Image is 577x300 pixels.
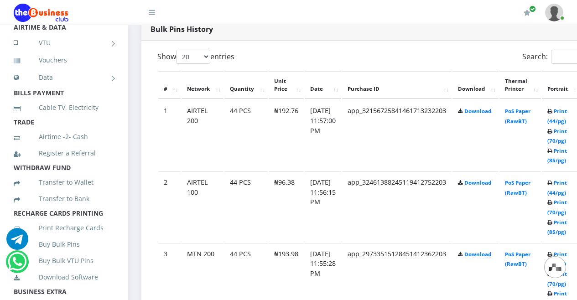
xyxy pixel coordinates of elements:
a: Register a Referral [14,143,114,164]
td: ₦192.76 [269,100,304,171]
td: 2 [158,171,181,242]
strong: Bulk Pins History [151,24,213,34]
td: [DATE] 11:57:00 PM [305,100,341,171]
a: Download [464,251,491,258]
th: Purchase ID: activate to sort column ascending [342,71,452,99]
span: Renew/Upgrade Subscription [529,5,536,12]
td: AIRTEL 200 [182,100,224,171]
a: Cable TV, Electricity [14,97,114,118]
td: app_32156725841461713232203 [342,100,452,171]
a: Buy Bulk Pins [14,234,114,255]
a: Print (70/pg) [547,270,567,287]
th: #: activate to sort column descending [158,71,181,99]
img: User [545,4,563,21]
td: 44 PCS [224,100,268,171]
a: Download [464,179,491,186]
th: Download: activate to sort column ascending [452,71,499,99]
img: svg+xml,%3Csvg%20xmlns%3D%22http%3A%2F%2Fwww.w3.org%2F2000%2Fsvg%22%20width%3D%2228%22%20height%3... [549,264,561,271]
a: PoS Paper (RawBT) [505,251,530,268]
a: PoS Paper (RawBT) [505,108,530,124]
a: Chat for support [6,235,28,250]
label: Show entries [157,50,234,64]
a: Print (85/pg) [547,219,567,236]
a: Print (44/pg) [547,179,567,196]
a: Vouchers [14,50,114,71]
a: Buy Bulk VTU Pins [14,250,114,271]
th: Network: activate to sort column ascending [182,71,224,99]
td: AIRTEL 100 [182,171,224,242]
a: Transfer to Wallet [14,172,114,193]
img: Logo [14,4,68,22]
a: PoS Paper (RawBT) [505,179,530,196]
th: Unit Price: activate to sort column ascending [269,71,304,99]
i: Renew/Upgrade Subscription [524,9,530,16]
td: 44 PCS [224,171,268,242]
td: [DATE] 11:56:15 PM [305,171,341,242]
a: Download [464,108,491,114]
a: Chat for support [8,258,26,273]
td: ₦96.38 [269,171,304,242]
a: Print (44/pg) [547,108,567,124]
a: Data [14,66,114,89]
a: Print Recharge Cards [14,217,114,238]
th: Quantity: activate to sort column ascending [224,71,268,99]
a: Print (44/pg) [547,251,567,268]
a: Transfer to Bank [14,188,114,209]
a: Download Software [14,267,114,288]
td: 1 [158,100,181,171]
a: Airtime -2- Cash [14,126,114,147]
th: Thermal Printer: activate to sort column ascending [499,71,541,99]
select: Showentries [176,50,210,64]
a: Print (85/pg) [547,147,567,164]
a: Print (70/pg) [547,199,567,216]
a: Print (70/pg) [547,128,567,145]
td: app_32461388245119412752203 [342,171,452,242]
a: VTU [14,31,114,54]
th: Date: activate to sort column ascending [305,71,341,99]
